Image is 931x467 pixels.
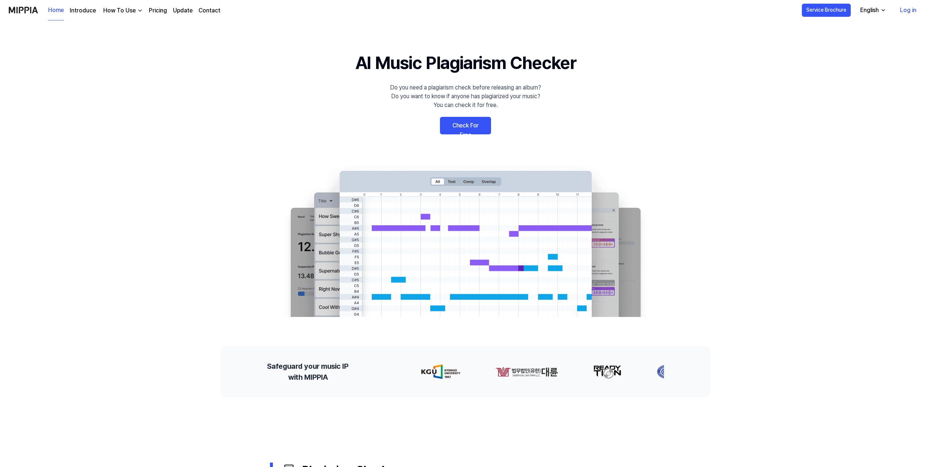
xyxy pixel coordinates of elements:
button: How To Use [102,6,143,15]
div: English [859,6,880,15]
img: partner-logo-3 [647,364,669,379]
h2: Safeguard your music IP with MIPPIA [267,361,348,383]
div: Do you need a plagiarism check before releasing an album? Do you want to know if anyone has plagi... [390,83,541,110]
a: Pricing [149,6,167,15]
div: How To Use [102,6,137,15]
a: Check For Free [440,117,491,134]
button: Service Brochure [802,4,851,17]
img: main Image [276,164,655,317]
h1: AI Music Plagiarism Checker [355,50,576,76]
a: Home [48,0,64,20]
button: English [854,3,891,18]
a: Contact [198,6,220,15]
img: partner-logo-0 [412,364,451,379]
a: Update [173,6,193,15]
img: partner-logo-2 [583,364,612,379]
img: partner-logo-1 [486,364,548,379]
a: Introduce [70,6,96,15]
img: down [137,8,143,14]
